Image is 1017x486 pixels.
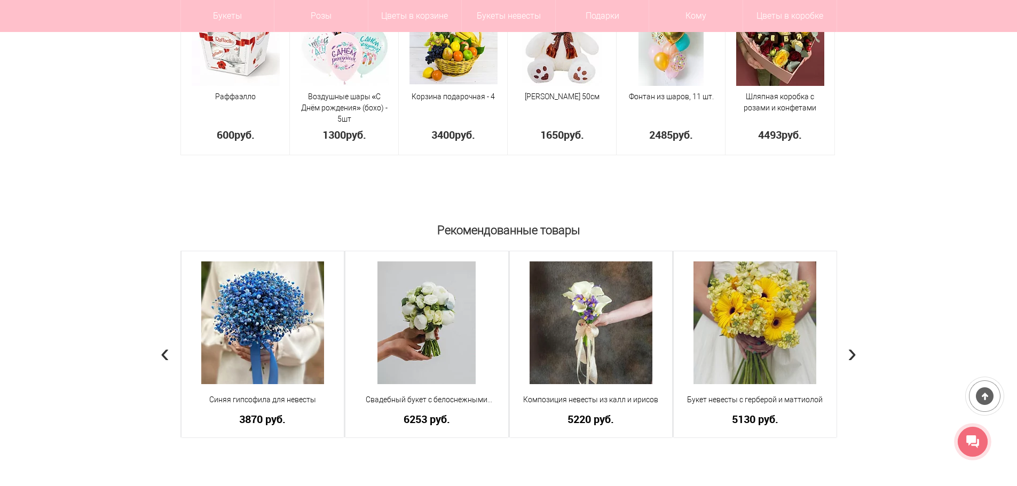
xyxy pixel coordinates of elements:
a: Фонтан из шаров, 11 шт. [629,92,714,101]
span: 2485 [649,128,673,142]
a: Воздушные шары «С Днём рождения» (бохо) - 5шт [301,92,388,123]
span: 1300 [322,128,346,142]
a: [PERSON_NAME] 50см [525,92,600,101]
img: Букет невесты с герберой и маттиолой [693,261,816,384]
a: Шляпная коробка с розами и конфетами [744,92,816,112]
a: Раффаэлло [215,92,256,101]
span: Previous [161,337,170,368]
a: 5220 руб. [517,413,666,425]
a: Корзина подарочная - 4 [412,92,495,101]
span: руб. [564,128,584,142]
span: 3400 [431,128,455,142]
a: 6253 руб. [352,413,501,425]
img: Синяя гипсофила для невесты [201,261,324,384]
img: Композиция невесты из калл и ирисов [530,261,652,384]
span: 4493 [758,128,782,142]
img: Свадебный букет с белоснежными пионами [377,261,476,384]
h2: Рекомендованные товары [180,219,837,237]
a: 5130 руб. [681,413,830,425]
a: Синяя гипсофила для невесты [188,394,337,405]
a: Букет невесты с герберой и маттиолой [681,394,830,405]
span: руб. [455,128,475,142]
a: 3870 руб. [188,413,337,425]
span: руб. [673,128,693,142]
span: 1650 [540,128,564,142]
a: Композиция невесты из калл и ирисов [517,394,666,405]
span: руб. [346,128,366,142]
span: руб. [234,128,255,142]
span: Next [848,337,857,368]
span: 600 [217,128,234,142]
span: руб. [782,128,802,142]
a: Свадебный букет с белоснежными пионами [352,394,501,405]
